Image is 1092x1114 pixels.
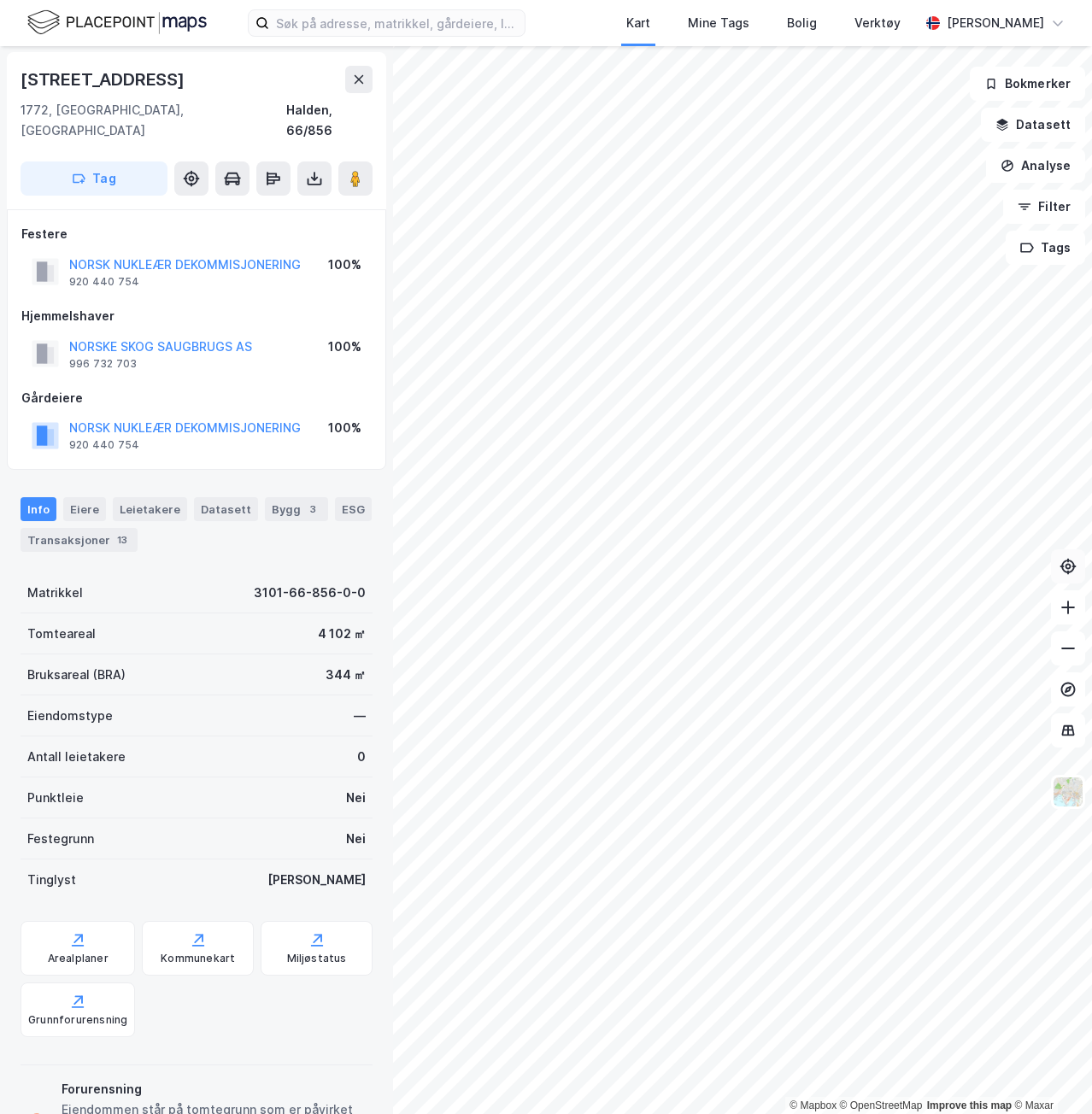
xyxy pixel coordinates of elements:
input: Søk på adresse, matrikkel, gårdeiere, leietakere eller personer [269,10,525,36]
a: Improve this map [927,1099,1012,1111]
div: Mine Tags [688,13,749,33]
div: Eiendomstype [27,706,113,726]
div: 4 102 ㎡ [318,624,366,644]
div: — [354,706,366,726]
div: Festegrunn [27,829,94,849]
div: Datasett [194,497,258,521]
img: Z [1052,776,1084,808]
div: 0 [357,747,366,767]
div: Antall leietakere [27,747,126,767]
div: 3 [304,501,321,518]
div: Festere [21,224,372,244]
button: Datasett [981,108,1085,142]
div: Gårdeiere [21,388,372,408]
div: 3101-66-856-0-0 [254,583,366,603]
div: 100% [328,418,361,438]
div: [STREET_ADDRESS] [21,66,188,93]
a: Mapbox [790,1099,837,1111]
div: 920 440 754 [69,438,139,452]
div: 100% [328,255,361,275]
div: 344 ㎡ [326,665,366,685]
div: 996 732 703 [69,357,137,371]
div: Halden, 66/856 [286,100,373,141]
div: Hjemmelshaver [21,306,372,326]
div: Verktøy [854,13,901,33]
div: Miljøstatus [287,952,347,965]
div: Arealplaner [48,952,109,965]
div: Tomteareal [27,624,96,644]
div: 920 440 754 [69,275,139,289]
div: Leietakere [113,497,187,521]
div: Kommunekart [161,952,235,965]
a: OpenStreetMap [840,1099,923,1111]
iframe: Chat Widget [1007,1032,1092,1114]
div: Grunnforurensning [28,1013,127,1027]
div: [PERSON_NAME] [947,13,1044,33]
div: Forurensning [62,1079,366,1099]
div: Tinglyst [27,870,76,890]
button: Analyse [986,149,1085,183]
div: Bolig [787,13,817,33]
button: Filter [1003,190,1085,224]
div: Matrikkel [27,583,83,603]
div: Bruksareal (BRA) [27,665,126,685]
div: Kart [626,13,650,33]
div: 13 [114,531,131,548]
div: Bygg [265,497,328,521]
button: Bokmerker [970,67,1085,101]
div: Nei [346,788,366,808]
div: 1772, [GEOGRAPHIC_DATA], [GEOGRAPHIC_DATA] [21,100,286,141]
div: [PERSON_NAME] [267,870,366,890]
div: Punktleie [27,788,84,808]
div: Transaksjoner [21,528,138,552]
img: logo.f888ab2527a4732fd821a326f86c7f29.svg [27,8,207,38]
div: Eiere [63,497,106,521]
div: 100% [328,337,361,357]
button: Tags [1006,231,1085,265]
div: Kontrollprogram for chat [1007,1032,1092,1114]
div: Nei [346,829,366,849]
div: ESG [335,497,372,521]
button: Tag [21,161,167,196]
div: Info [21,497,56,521]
